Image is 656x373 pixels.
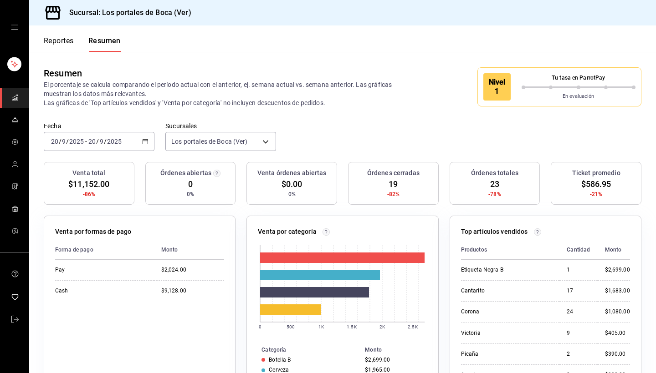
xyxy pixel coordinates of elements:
[61,138,66,145] input: --
[161,266,225,274] div: $2,024.00
[51,138,59,145] input: --
[88,36,121,52] button: Resumen
[55,240,154,260] th: Forma de pago
[85,138,87,145] span: -
[165,123,276,129] label: Sucursales
[282,178,302,190] span: $0.00
[55,287,146,295] div: Cash
[387,190,400,198] span: -82%
[62,7,191,18] h3: Sucursal: Los portales de Boca (Ver)
[488,190,501,198] span: -78%
[160,168,211,178] h3: Órdenes abiertas
[257,168,327,178] h3: Venta órdenes abiertas
[522,93,636,101] p: En evaluación
[605,329,630,337] div: $405.00
[605,308,630,316] div: $1,080.00
[567,308,590,316] div: 24
[471,168,518,178] h3: Órdenes totales
[269,367,289,373] div: Cerveza
[11,24,18,31] button: open drawer
[247,345,361,355] th: Categoría
[154,240,225,260] th: Monto
[188,178,193,190] span: 0
[365,367,423,373] div: $1,965.00
[567,266,590,274] div: 1
[44,36,121,52] div: navigation tabs
[483,73,511,101] div: Nivel 1
[581,178,611,190] span: $586.95
[187,190,194,198] span: 0%
[461,287,552,295] div: Cantarito
[83,190,96,198] span: -86%
[605,287,630,295] div: $1,683.00
[99,138,104,145] input: --
[55,266,146,274] div: Pay
[461,240,560,260] th: Productos
[361,345,438,355] th: Monto
[161,287,225,295] div: $9,128.00
[171,137,247,146] span: Los portales de Boca (Ver)
[44,80,392,107] p: El porcentaje se calcula comparando el período actual con el anterior, ej. semana actual vs. sema...
[269,357,291,363] div: Botella B
[408,324,418,329] text: 2.5K
[490,178,499,190] span: 23
[44,66,82,80] div: Resumen
[598,240,630,260] th: Monto
[259,324,261,329] text: 0
[461,308,552,316] div: Corona
[288,190,296,198] span: 0%
[72,168,105,178] h3: Venta total
[461,350,552,358] div: Picaña
[96,138,99,145] span: /
[522,74,636,82] p: Tu tasa en ParrotPay
[567,287,590,295] div: 17
[389,178,398,190] span: 19
[572,168,620,178] h3: Ticket promedio
[590,190,603,198] span: -21%
[461,329,552,337] div: Victoria
[365,357,423,363] div: $2,699.00
[44,123,154,129] label: Fecha
[567,329,590,337] div: 9
[88,138,96,145] input: --
[69,138,84,145] input: ----
[605,266,630,274] div: $2,699.00
[68,178,109,190] span: $11,152.00
[258,227,317,237] p: Venta por categoría
[347,324,357,329] text: 1.5K
[379,324,385,329] text: 2K
[318,324,324,329] text: 1K
[44,36,74,52] button: Reportes
[567,350,590,358] div: 2
[461,227,528,237] p: Top artículos vendidos
[367,168,420,178] h3: Órdenes cerradas
[559,240,597,260] th: Cantidad
[66,138,69,145] span: /
[605,350,630,358] div: $390.00
[461,266,552,274] div: Etiqueta Negra B
[55,227,131,237] p: Venta por formas de pago
[104,138,107,145] span: /
[107,138,122,145] input: ----
[287,324,295,329] text: 500
[59,138,61,145] span: /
